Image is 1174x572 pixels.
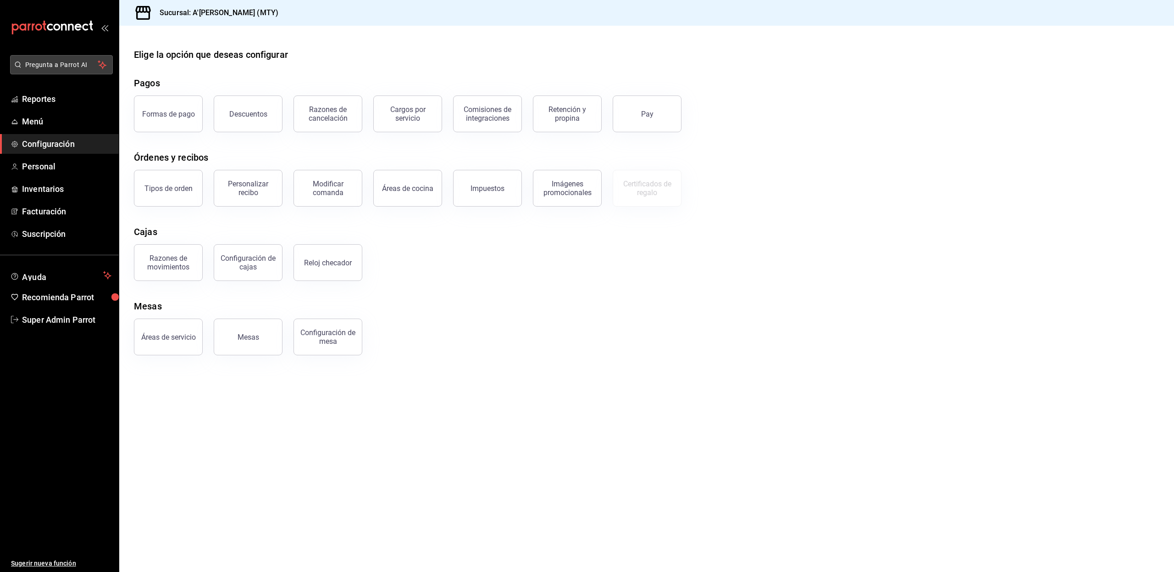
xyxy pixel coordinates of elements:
span: Ayuda [22,270,100,281]
button: Reloj checador [293,244,362,281]
div: Órdenes y recibos [134,151,208,164]
div: Mesas [238,333,259,342]
button: Cargos por servicio [373,95,442,132]
span: Suscripción [22,228,111,240]
div: Personalizar recibo [220,179,277,197]
div: Razones de cancelación [299,105,356,123]
button: Retención y propina [533,95,602,132]
button: Configuración de mesa [293,319,362,355]
h3: Sucursal: A'[PERSON_NAME] (MTY) [152,7,278,18]
span: Super Admin Parrot [22,314,111,326]
span: Reportes [22,93,111,105]
span: Inventarios [22,183,111,195]
div: Áreas de cocina [382,184,433,193]
a: Pregunta a Parrot AI [6,67,113,76]
div: Tipos de orden [144,184,193,193]
span: Personal [22,160,111,173]
div: Mesas [134,299,162,313]
div: Cargos por servicio [379,105,436,123]
span: Recomienda Parrot [22,291,111,303]
span: Sugerir nueva función [11,559,111,568]
button: Razones de cancelación [293,95,362,132]
div: Reloj checador [304,258,352,267]
div: Certificados de regalo [619,179,676,197]
button: Imágenes promocionales [533,170,602,207]
div: Configuración de cajas [220,254,277,271]
div: Pagos [134,76,160,90]
button: Configuración de cajas [214,244,282,281]
button: Descuentos [214,95,282,132]
button: Personalizar recibo [214,170,282,207]
span: Configuración [22,138,111,150]
div: Impuestos [471,184,504,193]
div: Pay [641,110,653,118]
button: Tipos de orden [134,170,203,207]
div: Retención y propina [539,105,596,123]
div: Cajas [134,225,157,239]
button: Áreas de servicio [134,319,203,355]
button: Pay [613,95,681,132]
div: Áreas de servicio [141,333,196,342]
div: Configuración de mesa [299,328,356,346]
span: Facturación [22,205,111,218]
span: Pregunta a Parrot AI [25,60,98,70]
button: Pregunta a Parrot AI [10,55,113,74]
div: Descuentos [229,110,267,118]
button: Impuestos [453,170,522,207]
div: Modificar comanda [299,179,356,197]
div: Formas de pago [142,110,195,118]
button: Áreas de cocina [373,170,442,207]
div: Razones de movimientos [140,254,197,271]
div: Imágenes promocionales [539,179,596,197]
div: Elige la opción que deseas configurar [134,48,288,62]
button: open_drawer_menu [101,24,108,31]
button: Formas de pago [134,95,203,132]
button: Certificados de regalo [613,170,681,207]
button: Modificar comanda [293,170,362,207]
div: Comisiones de integraciones [459,105,516,123]
button: Mesas [214,319,282,355]
span: Menú [22,115,111,128]
button: Razones de movimientos [134,244,203,281]
button: Comisiones de integraciones [453,95,522,132]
